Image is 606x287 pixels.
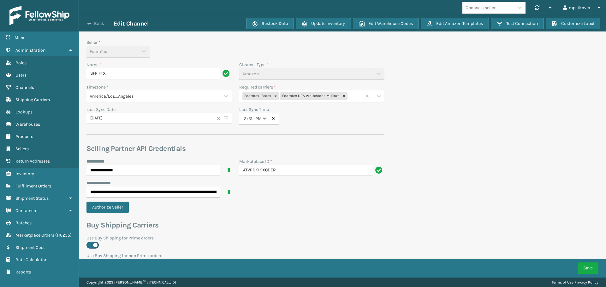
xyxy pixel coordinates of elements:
label: Name [86,61,101,68]
p: Copyright 2023 [PERSON_NAME]™ v [TECHNICAL_ID] [86,278,176,287]
a: Terms of Use [552,280,573,284]
span: Products [15,134,33,139]
button: Authorize Seller [86,202,129,213]
span: Shipment Status [15,196,49,201]
h3: Selling Partner API Credentials [86,144,384,153]
span: Batches [15,220,32,226]
label: Use Buy Shipping for Prime orders [86,235,384,241]
span: ( 116255 ) [55,232,72,238]
input: -- [244,113,247,124]
span: Shipment Cost [15,245,45,250]
span: Inventory [15,171,34,176]
button: Test Connection [491,18,544,29]
label: Marketplace ID [239,158,272,165]
a: Authorize Seller [86,204,133,210]
h3: Buy Shipping Carriers [86,221,384,230]
label: Seller [86,39,100,46]
div: Foamtex- Fedex [242,92,272,100]
label: Required carriers [239,84,276,90]
label: Use Buy Shipping for non Prime orders [86,252,384,259]
div: Foamtex UPS Whitestone Milliard [280,92,341,100]
span: Channels [15,85,34,90]
label: Timezone [86,84,109,90]
div: Choose a seller [466,4,496,11]
span: Fulfillment Orders [15,183,51,189]
span: Reports [15,269,31,275]
h3: Edit Channel [114,20,149,27]
span: Containers [15,208,37,213]
button: Edit Warehouse Codes [353,18,419,29]
button: Back [85,21,114,26]
label: Channel Type [239,61,268,68]
span: Rate Calculator [15,257,46,262]
label: Last Sync Time [239,107,269,112]
button: Customize Label [546,18,600,29]
input: MM/DD/YYYY [86,113,232,124]
span: Lookups [15,109,33,115]
label: Last Sync Date [86,107,116,112]
span: Menu [15,35,26,40]
span: Warehouses [15,122,40,127]
span: Marketplace Orders [15,232,54,238]
span: Users [15,72,27,78]
span: Administration [15,48,45,53]
span: : [247,115,248,122]
span: Sellers [15,146,29,152]
span: Return Addresses [15,158,50,164]
input: -- [248,113,253,124]
div: America/Los_Angeles [90,93,221,100]
span: Shipping Carriers [15,97,50,102]
div: | [552,278,598,287]
img: logo [9,6,69,25]
button: Restock Date [246,18,294,29]
a: Privacy Policy [574,280,598,284]
button: Update Inventory [296,18,351,29]
span: Roles [15,60,27,66]
button: Edit Amazon Templates [421,18,489,29]
button: Save [578,262,598,274]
